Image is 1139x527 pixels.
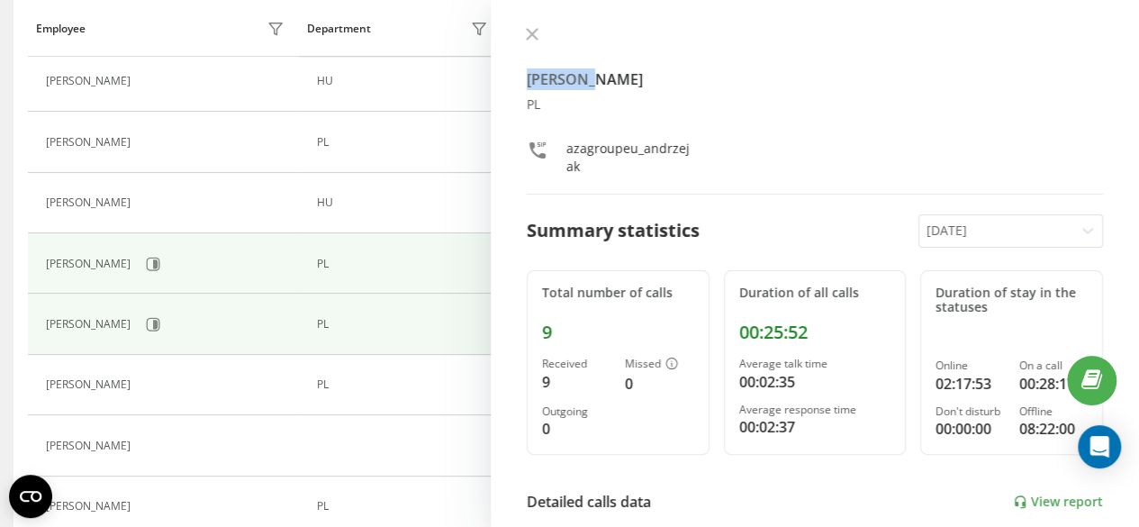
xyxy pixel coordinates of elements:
div: PL [317,378,493,391]
div: 00:25:52 [739,322,891,343]
div: Duration of stay in the statuses [936,286,1088,316]
div: PL [317,318,493,331]
div: Open Intercom Messenger [1078,425,1121,468]
div: 9 [542,371,610,393]
div: PL [317,258,493,270]
div: 0 [625,373,693,395]
div: PL [317,500,493,513]
div: 02:17:53 [936,373,1004,395]
div: [PERSON_NAME] [46,136,135,149]
div: [PERSON_NAME] [46,196,135,209]
div: 00:02:35 [739,371,891,393]
div: Online [936,359,1004,372]
h4: [PERSON_NAME] [527,68,1103,90]
div: 00:02:37 [739,416,891,438]
div: PL [527,97,1103,113]
div: HU [317,196,493,209]
div: Average talk time [739,358,891,370]
div: Total number of calls [542,286,694,301]
div: 08:22:00 [1019,418,1088,440]
div: [PERSON_NAME] [46,258,135,270]
div: Received [542,358,610,370]
div: Don't disturb [936,405,1004,418]
div: [PERSON_NAME] [46,75,135,87]
div: Detailed calls data [527,491,651,513]
a: View report [1013,495,1103,510]
div: Average response time [739,404,891,416]
div: Missed [625,358,693,372]
div: Summary statistics [527,217,700,244]
div: Duration of all calls [739,286,891,301]
div: Offline [1019,405,1088,418]
div: [PERSON_NAME] [46,378,135,391]
div: 00:00:00 [936,418,1004,440]
div: On a call [1019,359,1088,372]
div: 00:28:17 [1019,373,1088,395]
div: 9 [542,322,694,343]
div: [PERSON_NAME] [46,440,135,452]
div: Department [307,23,371,35]
button: Open CMP widget [9,475,52,518]
div: azagroupeu_andrzejak [566,140,695,176]
div: [PERSON_NAME] [46,500,135,513]
div: Outgoing [542,405,610,418]
div: 0 [542,418,610,440]
div: PL [317,136,493,149]
div: HU [317,75,493,87]
div: [PERSON_NAME] [46,318,135,331]
div: Employee [36,23,86,35]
